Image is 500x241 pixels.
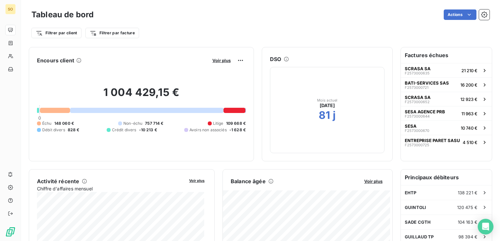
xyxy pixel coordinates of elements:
[401,135,492,149] button: ENTREPRISE PARET SASUF25730007254 510 €
[145,120,163,126] span: 757 714 €
[457,205,477,210] span: 120 475 €
[112,127,136,133] span: Crédit divers
[405,205,426,210] span: GUINTOLI
[405,138,460,143] span: ENTREPRISE PARET SASU
[405,143,429,147] span: F2573000725
[401,92,492,106] button: SCRASA SAF257300065212 923 €
[37,185,185,192] span: Chiffre d'affaires mensuel
[210,57,233,63] button: Voir plus
[270,55,281,63] h6: DSO
[189,127,227,133] span: Avoirs non associés
[139,127,157,133] span: -10 213 €
[405,219,431,225] span: SADE CGTH
[37,56,74,64] h6: Encours client
[458,234,477,239] span: 98 394 €
[42,127,65,133] span: Débit divers
[405,100,430,104] span: F2573000652
[319,109,330,122] h2: 81
[37,86,246,105] h2: 1 004 429,15 €
[401,106,492,120] button: SESA AGENCE PRBF257300064411 963 €
[317,98,338,102] span: Mois actuel
[37,177,79,185] h6: Activité récente
[405,123,417,129] span: SESA
[461,125,477,131] span: 10 740 €
[460,97,477,102] span: 12 923 €
[401,169,492,185] h6: Principaux débiteurs
[5,227,16,237] img: Logo LeanPay
[333,109,336,122] h2: j
[463,140,477,145] span: 4 510 €
[68,127,80,133] span: 828 €
[187,177,206,183] button: Voir plus
[54,120,74,126] span: 148 060 €
[405,95,431,100] span: SCRASA SA
[461,111,477,116] span: 11 963 €
[362,178,384,184] button: Voir plus
[226,120,246,126] span: 109 668 €
[401,47,492,63] h6: Factures échues
[460,82,477,88] span: 16 200 €
[38,115,41,120] span: 0
[123,120,142,126] span: Non-échu
[401,63,492,77] button: SCRASA SAF257300063521 210 €
[405,114,430,118] span: F2573000644
[405,86,428,89] span: F2573000721
[405,71,430,75] span: F2573000635
[405,109,445,114] span: SESA AGENCE PRB
[320,102,335,109] span: [DATE]
[405,80,449,86] span: BATI-SERVICES SAS
[85,28,139,38] button: Filtrer par facture
[405,129,429,133] span: F2573000670
[213,120,223,126] span: Litige
[31,9,94,21] h3: Tableau de bord
[212,58,231,63] span: Voir plus
[229,127,246,133] span: -1 628 €
[364,179,383,184] span: Voir plus
[405,66,431,71] span: SCRASA SA
[405,190,417,195] span: EHTP
[458,219,477,225] span: 104 163 €
[31,28,81,38] button: Filtrer par client
[5,4,16,14] div: SO
[405,234,434,239] span: GUILLAUD TP
[444,9,476,20] button: Actions
[189,178,205,183] span: Voir plus
[461,68,477,73] span: 21 210 €
[401,120,492,135] button: SESAF257300067010 740 €
[231,177,266,185] h6: Balance âgée
[401,77,492,92] button: BATI-SERVICES SASF257300072116 200 €
[42,120,52,126] span: Échu
[478,219,493,234] div: Open Intercom Messenger
[458,190,477,195] span: 138 221 €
